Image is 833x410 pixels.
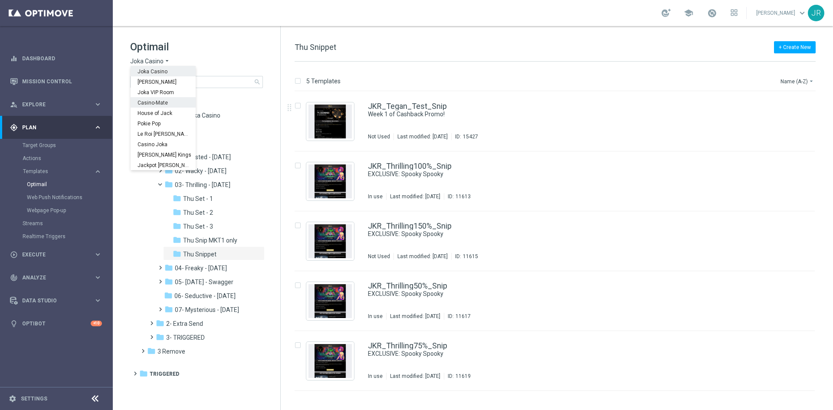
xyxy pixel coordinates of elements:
img: 15427.jpeg [308,105,352,138]
div: ID: [451,253,478,260]
i: folder [173,194,181,203]
a: Settings [21,396,47,401]
img: 11613.jpeg [308,164,352,198]
i: folder [164,277,173,286]
div: Execute [10,251,94,259]
div: Week 1 of Cashback Promo! [368,110,778,118]
span: Explore [22,102,94,107]
i: folder [164,166,173,175]
img: 11619.jpeg [308,344,352,378]
div: Last modified: [DATE] [387,313,444,320]
i: folder [173,222,181,230]
span: 07- Mysterious - Monday [175,306,239,314]
span: Thu Set - 2 [183,209,213,216]
div: Mission Control [10,70,102,93]
img: 11617.jpeg [308,284,352,318]
i: keyboard_arrow_right [94,167,102,176]
div: 11615 [463,253,478,260]
a: Week 1 of Cashback Promo! [368,110,758,118]
button: Mission Control [10,78,102,85]
div: Templates [23,165,112,217]
span: Plan [22,125,94,130]
span: Thu Snippet [183,250,216,258]
span: Joka Casino [130,57,164,66]
i: folder [164,180,173,189]
a: [PERSON_NAME]keyboard_arrow_down [755,7,808,20]
span: keyboard_arrow_down [797,8,807,18]
a: Optibot [22,312,91,335]
div: In use [368,373,383,380]
a: Web Push Notifications [27,194,90,201]
button: Joka Casino arrow_drop_down [130,57,171,66]
div: Press SPACE to select this row. [286,331,831,391]
div: Last modified: [DATE] [387,373,444,380]
button: equalizer Dashboard [10,55,102,62]
i: folder [156,333,164,341]
i: keyboard_arrow_right [94,100,102,108]
a: Mission Control [22,70,102,93]
button: person_search Explore keyboard_arrow_right [10,101,102,108]
i: folder [173,236,181,244]
div: Press SPACE to select this row. [286,92,831,151]
i: arrow_drop_down [164,57,171,66]
i: equalizer [10,55,18,62]
div: Press SPACE to select this row. [286,271,831,331]
div: JR [808,5,824,21]
a: EXCLUSIVE: Spooky Spooky [368,170,758,178]
i: folder [173,208,181,216]
img: 11615.jpeg [308,224,352,258]
div: EXCLUSIVE: Spooky Spooky [368,290,778,298]
div: Analyze [10,274,94,282]
i: keyboard_arrow_right [94,123,102,131]
a: EXCLUSIVE: Spooky Spooky [368,350,758,358]
button: play_circle_outline Execute keyboard_arrow_right [10,251,102,258]
i: play_circle_outline [10,251,18,259]
i: keyboard_arrow_right [94,273,102,282]
span: 3 Remove [157,348,185,355]
i: gps_fixed [10,124,18,131]
div: EXCLUSIVE: Spooky Spooky [368,230,778,238]
div: ID: [444,313,471,320]
i: folder [147,347,156,355]
div: Last modified: [DATE] [394,253,451,260]
span: 2- Extra Send [166,320,203,328]
span: Thu Set - 3 [183,223,213,230]
ng-dropdown-panel: Options list [131,66,196,170]
div: 11613 [456,193,471,200]
button: gps_fixed Plan keyboard_arrow_right [10,124,102,131]
i: folder [164,263,173,272]
span: Triggered [150,370,179,378]
a: JKR_Tegan_Test_Snip [368,102,447,110]
span: 03- Thrilling - Thursday [175,181,230,189]
i: folder [164,291,173,300]
span: 01- Twisted - Tuesday [175,153,231,161]
div: In use [368,313,383,320]
div: Target Groups [23,139,112,152]
div: Not Used [368,253,390,260]
span: Thu Snippet [295,43,336,52]
a: Dashboard [22,47,102,70]
span: 02- Wacky - Wednesday [175,167,226,175]
a: EXCLUSIVE: Spooky Spooky [368,230,758,238]
div: EXCLUSIVE: Spooky Spooky [368,350,778,358]
div: In use [368,193,383,200]
div: ID: [451,133,478,140]
div: ID: [444,193,471,200]
span: Thu Set - 1 [183,195,213,203]
button: Name (A-Z)arrow_drop_down [780,76,816,86]
span: 04- Freaky - Friday [175,264,227,272]
div: +10 [91,321,102,326]
button: Templates keyboard_arrow_right [23,168,102,175]
div: 11619 [456,373,471,380]
div: 15427 [463,133,478,140]
div: Web Push Notifications [27,191,112,204]
div: Optibot [10,312,102,335]
div: Plan [10,124,94,131]
div: Data Studio [10,297,94,305]
div: Explore [10,101,94,108]
a: Streams [23,220,90,227]
span: school [684,8,693,18]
